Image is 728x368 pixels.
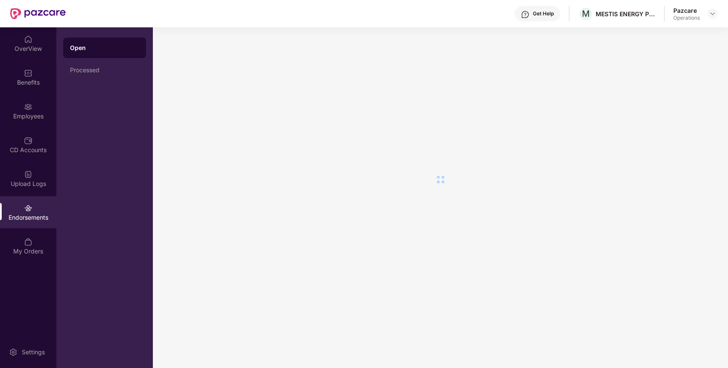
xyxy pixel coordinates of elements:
img: svg+xml;base64,PHN2ZyBpZD0iRHJvcGRvd24tMzJ4MzIiIHhtbG5zPSJodHRwOi8vd3d3LnczLm9yZy8yMDAwL3N2ZyIgd2... [709,10,716,17]
div: Operations [673,15,700,21]
img: svg+xml;base64,PHN2ZyBpZD0iU2V0dGluZy0yMHgyMCIgeG1sbnM9Imh0dHA6Ly93d3cudzMub3JnLzIwMDAvc3ZnIiB3aW... [9,348,18,356]
div: Pazcare [673,6,700,15]
img: svg+xml;base64,PHN2ZyBpZD0iSGVscC0zMngzMiIgeG1sbnM9Imh0dHA6Ly93d3cudzMub3JnLzIwMDAvc3ZnIiB3aWR0aD... [521,10,529,19]
div: Get Help [533,10,554,17]
span: M [582,9,590,19]
div: Open [70,44,139,52]
img: svg+xml;base64,PHN2ZyBpZD0iTXlfT3JkZXJzIiBkYXRhLW5hbWU9Ik15IE9yZGVycyIgeG1sbnM9Imh0dHA6Ly93d3cudz... [24,238,32,246]
div: Processed [70,67,139,74]
img: svg+xml;base64,PHN2ZyBpZD0iSG9tZSIgeG1sbnM9Imh0dHA6Ly93d3cudzMub3JnLzIwMDAvc3ZnIiB3aWR0aD0iMjAiIG... [24,35,32,44]
div: MESTIS ENERGY PRIVATE LIMITED [596,10,655,18]
img: svg+xml;base64,PHN2ZyBpZD0iRW5kb3JzZW1lbnRzIiB4bWxucz0iaHR0cDovL3d3dy53My5vcmcvMjAwMC9zdmciIHdpZH... [24,204,32,212]
img: svg+xml;base64,PHN2ZyBpZD0iRW1wbG95ZWVzIiB4bWxucz0iaHR0cDovL3d3dy53My5vcmcvMjAwMC9zdmciIHdpZHRoPS... [24,103,32,111]
img: New Pazcare Logo [10,8,66,19]
div: Settings [19,348,47,356]
img: svg+xml;base64,PHN2ZyBpZD0iQ0RfQWNjb3VudHMiIGRhdGEtbmFtZT0iQ0QgQWNjb3VudHMiIHhtbG5zPSJodHRwOi8vd3... [24,136,32,145]
img: svg+xml;base64,PHN2ZyBpZD0iVXBsb2FkX0xvZ3MiIGRhdGEtbmFtZT0iVXBsb2FkIExvZ3MiIHhtbG5zPSJodHRwOi8vd3... [24,170,32,179]
img: svg+xml;base64,PHN2ZyBpZD0iQmVuZWZpdHMiIHhtbG5zPSJodHRwOi8vd3d3LnczLm9yZy8yMDAwL3N2ZyIgd2lkdGg9Ij... [24,69,32,77]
